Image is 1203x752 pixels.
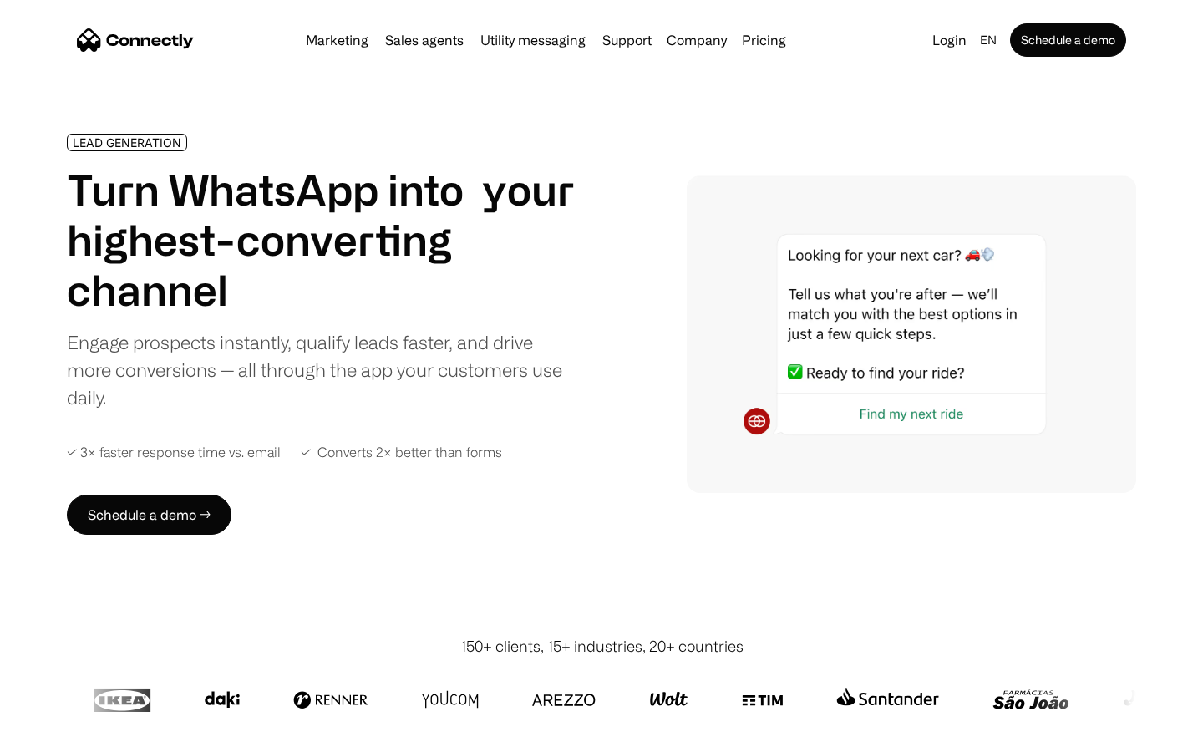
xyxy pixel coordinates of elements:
[735,33,793,47] a: Pricing
[67,165,575,315] h1: Turn WhatsApp into your highest-converting channel
[67,495,231,535] a: Schedule a demo →
[667,28,727,52] div: Company
[33,723,100,746] ul: Language list
[17,721,100,746] aside: Language selected: English
[73,136,181,149] div: LEAD GENERATION
[67,328,575,411] div: Engage prospects instantly, qualify leads faster, and drive more conversions — all through the ap...
[299,33,375,47] a: Marketing
[926,28,973,52] a: Login
[980,28,997,52] div: en
[1010,23,1126,57] a: Schedule a demo
[474,33,592,47] a: Utility messaging
[460,635,744,658] div: 150+ clients, 15+ industries, 20+ countries
[301,445,502,460] div: ✓ Converts 2× better than forms
[596,33,658,47] a: Support
[67,445,281,460] div: ✓ 3× faster response time vs. email
[378,33,470,47] a: Sales agents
